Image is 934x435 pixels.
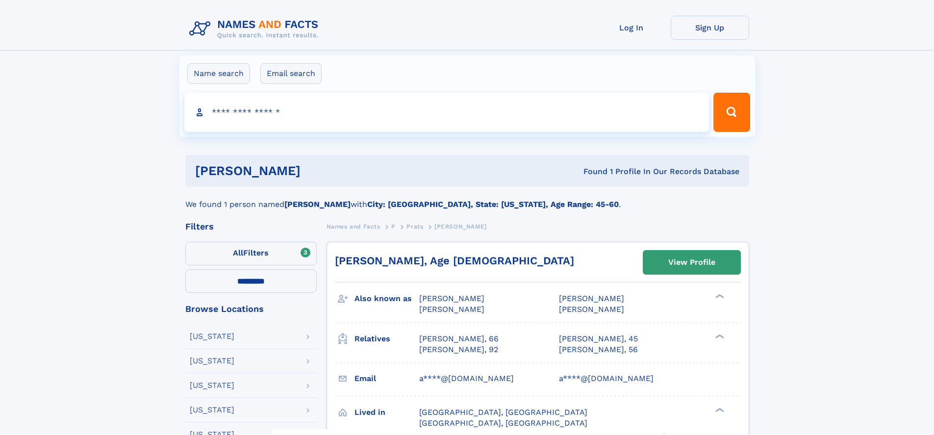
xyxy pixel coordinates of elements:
[419,344,498,355] a: [PERSON_NAME], 92
[185,187,749,210] div: We found 1 person named with .
[187,63,250,84] label: Name search
[185,242,317,265] label: Filters
[391,223,396,230] span: P
[668,251,715,274] div: View Profile
[406,223,423,230] span: Prats
[354,331,419,347] h3: Relatives
[190,333,234,340] div: [US_STATE]
[354,370,419,387] h3: Email
[559,333,638,344] a: [PERSON_NAME], 45
[190,357,234,365] div: [US_STATE]
[419,418,587,428] span: [GEOGRAPHIC_DATA], [GEOGRAPHIC_DATA]
[713,293,725,300] div: ❯
[559,294,624,303] span: [PERSON_NAME]
[335,255,574,267] a: [PERSON_NAME], Age [DEMOGRAPHIC_DATA]
[713,93,750,132] button: Search Button
[671,16,749,40] a: Sign Up
[190,406,234,414] div: [US_STATE]
[419,305,484,314] span: [PERSON_NAME]
[419,294,484,303] span: [PERSON_NAME]
[327,220,380,232] a: Names and Facts
[419,408,587,417] span: [GEOGRAPHIC_DATA], [GEOGRAPHIC_DATA]
[233,248,243,257] span: All
[185,222,317,231] div: Filters
[367,200,619,209] b: City: [GEOGRAPHIC_DATA], State: [US_STATE], Age Range: 45-60
[592,16,671,40] a: Log In
[190,382,234,389] div: [US_STATE]
[713,333,725,339] div: ❯
[354,290,419,307] h3: Also known as
[406,220,423,232] a: Prats
[185,305,317,313] div: Browse Locations
[419,333,499,344] a: [PERSON_NAME], 66
[284,200,351,209] b: [PERSON_NAME]
[434,223,487,230] span: [PERSON_NAME]
[185,16,327,42] img: Logo Names and Facts
[643,251,740,274] a: View Profile
[713,407,725,413] div: ❯
[559,305,624,314] span: [PERSON_NAME]
[195,165,442,177] h1: [PERSON_NAME]
[559,344,638,355] a: [PERSON_NAME], 56
[442,166,739,177] div: Found 1 Profile In Our Records Database
[260,63,322,84] label: Email search
[354,404,419,421] h3: Lived in
[391,220,396,232] a: P
[184,93,709,132] input: search input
